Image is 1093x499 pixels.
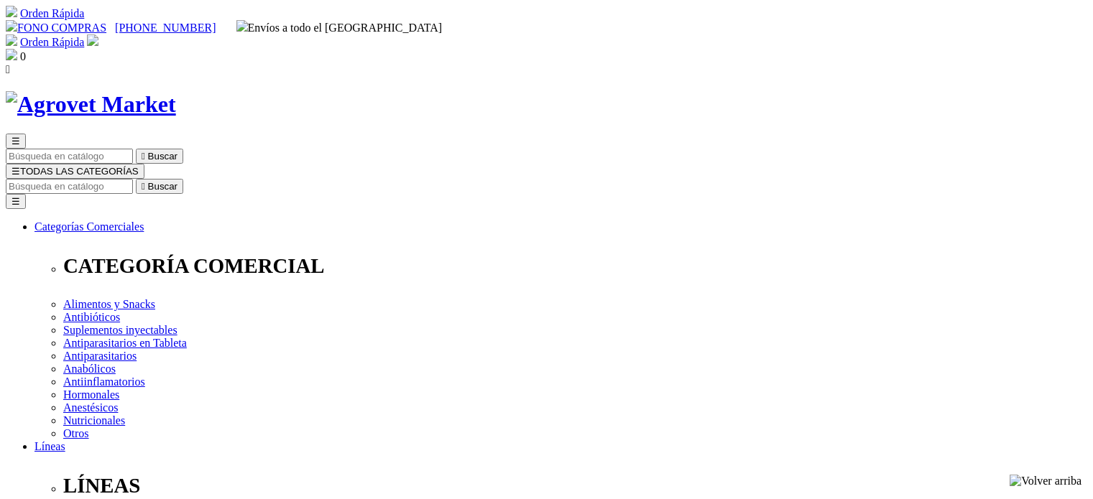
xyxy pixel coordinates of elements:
[63,427,89,439] a: Otros
[63,401,118,414] a: Anestésicos
[63,254,1087,278] p: CATEGORÍA COMERCIAL
[34,440,65,452] a: Líneas
[1010,475,1082,488] img: Volver arriba
[63,474,1087,498] p: LÍNEAS
[63,414,125,426] a: Nutricionales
